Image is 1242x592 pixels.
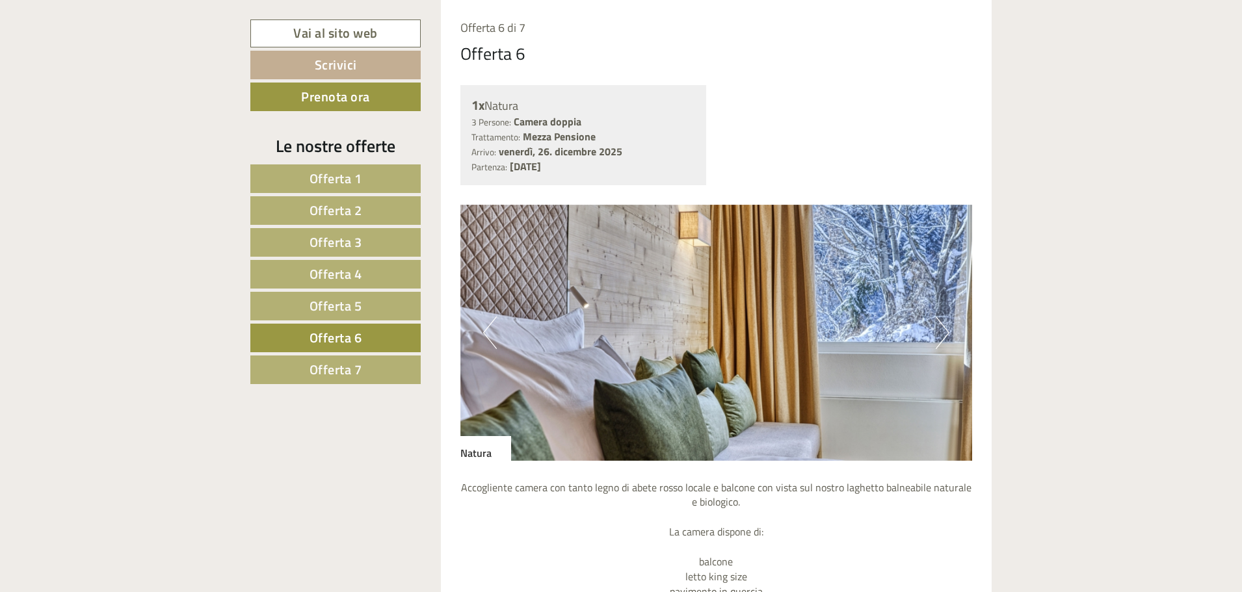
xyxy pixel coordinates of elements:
[310,296,362,316] span: Offerta 5
[310,328,362,348] span: Offerta 6
[471,96,696,115] div: Natura
[471,146,496,159] small: Arrivo:
[514,114,581,129] b: Camera doppia
[499,144,622,159] b: venerdì, 26. dicembre 2025
[460,436,511,461] div: Natura
[460,205,973,461] img: image
[483,316,497,349] button: Previous
[471,131,520,144] small: Trattamento:
[310,359,362,380] span: Offerta 7
[250,19,421,47] a: Vai al sito web
[310,168,362,188] span: Offerta 1
[460,19,525,36] span: Offerta 6 di 7
[471,161,507,174] small: Partenza:
[250,83,421,111] a: Prenota ora
[310,264,362,284] span: Offerta 4
[471,95,484,115] b: 1x
[310,200,362,220] span: Offerta 2
[471,116,511,129] small: 3 Persone:
[250,51,421,79] a: Scrivici
[510,159,541,174] b: [DATE]
[250,134,421,158] div: Le nostre offerte
[523,129,596,144] b: Mezza Pensione
[310,232,362,252] span: Offerta 3
[460,42,525,66] div: Offerta 6
[936,316,949,349] button: Next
